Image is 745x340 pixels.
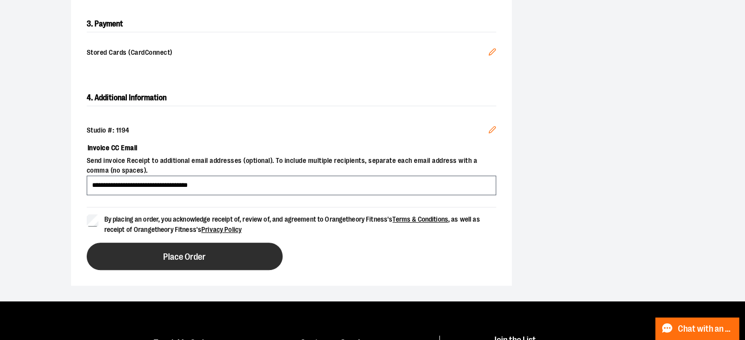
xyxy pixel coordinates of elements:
[163,252,206,262] span: Place Order
[87,214,98,226] input: By placing an order, you acknowledge receipt of, review of, and agreement to Orangetheory Fitness...
[201,226,241,233] a: Privacy Policy
[392,215,448,223] a: Terms & Conditions
[481,118,504,144] button: Edit
[87,16,496,32] h2: 3. Payment
[87,90,496,106] h2: 4. Additional Information
[655,317,740,340] button: Chat with an Expert
[87,156,496,176] span: Send invoice Receipt to additional email addresses (optional). To include multiple recipients, se...
[87,126,496,136] div: Studio #: 1194
[87,243,283,270] button: Place Order
[678,324,733,334] span: Chat with an Expert
[481,40,504,67] button: Edit
[104,215,480,233] span: By placing an order, you acknowledge receipt of, review of, and agreement to Orangetheory Fitness...
[87,139,496,156] label: Invoice CC Email
[87,48,488,59] span: Stored Cards (CardConnect)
